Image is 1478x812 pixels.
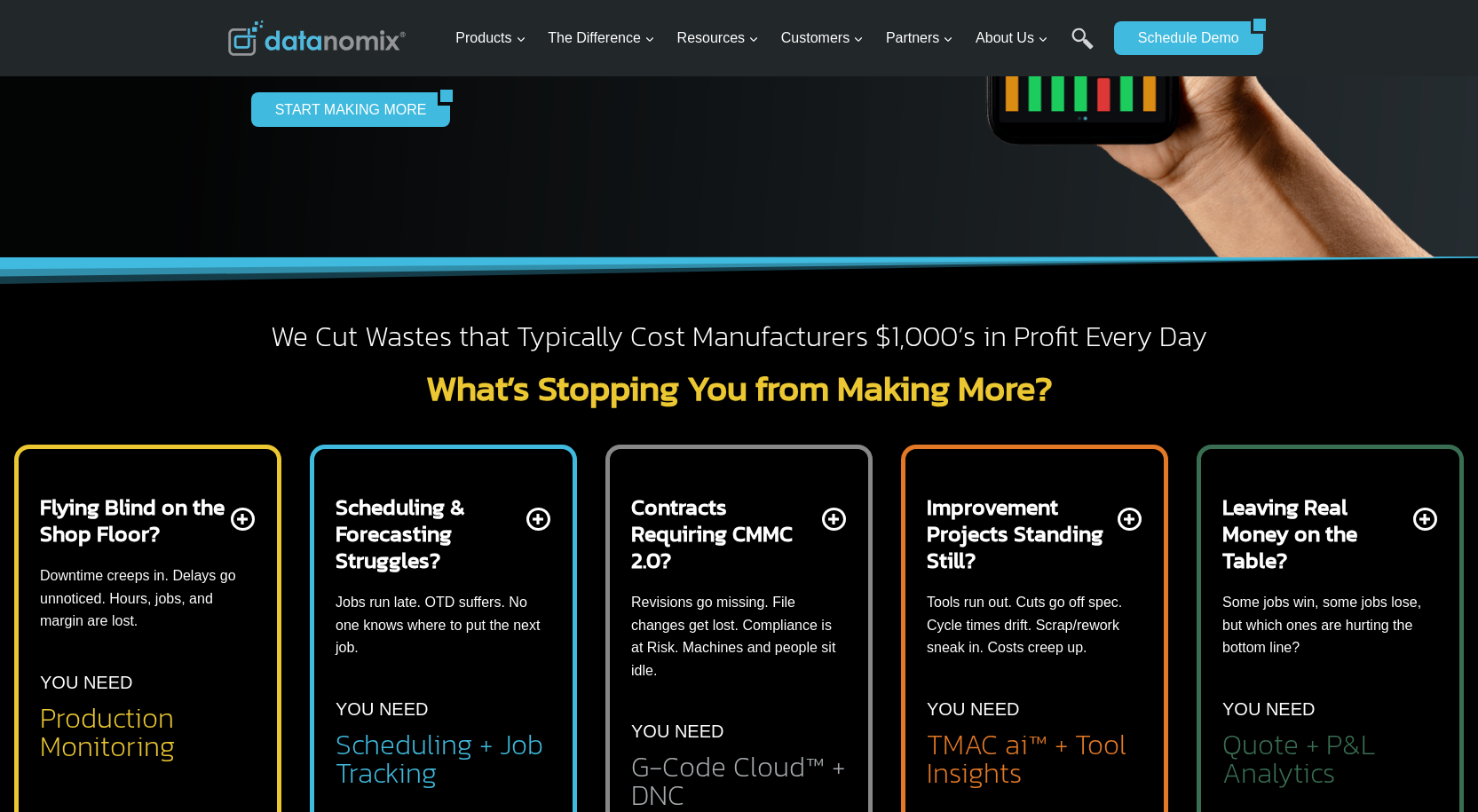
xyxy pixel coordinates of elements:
[251,92,439,126] a: START MAKING MORE
[199,396,225,408] a: Terms
[336,695,428,723] p: YOU NEED
[1114,21,1251,55] a: Schedule Demo
[399,1,456,17] span: Last Name
[455,27,526,50] span: Products
[631,493,818,573] h2: Contracts Requiring CMMC 2.0?
[336,591,551,659] p: Jobs run late. OTD suffers. No one knows where to put the next job.
[1222,730,1438,787] h2: Quote + P&L Analytics
[1222,591,1438,659] p: Some jobs win, some jobs lose, but which ones are hurting the bottom line?
[399,219,468,235] span: State/Region
[228,20,406,56] img: Datanomix
[336,493,523,573] h2: Scheduling & Forecasting Struggles?
[241,396,299,408] a: Privacy Policy
[1222,695,1315,723] p: YOU NEED
[448,10,1105,67] nav: Primary Navigation
[40,493,227,547] h2: Flying Blind on the Shop Floor?
[631,753,847,809] h2: G-Code Cloud™ + DNC
[927,493,1114,573] h2: Improvement Projects Standing Still?
[228,319,1251,356] h2: We Cut Wastes that Typically Cost Manufacturers $1,000’s in Profit Every Day
[336,730,551,787] h2: Scheduling + Job Tracking
[886,27,953,50] span: Partners
[1071,28,1094,67] a: Search
[976,27,1048,50] span: About Us
[228,370,1251,406] h2: What’s Stopping You from Making More?
[1222,493,1410,573] h2: Leaving Real Money on the Table?
[631,591,847,682] p: Revisions go missing. File changes get lost. Compliance is at Risk. Machines and people sit idle.
[781,27,864,50] span: Customers
[631,717,723,745] p: YOU NEED
[399,74,479,90] span: Phone number
[677,27,759,50] span: Resources
[9,498,294,803] iframe: Popup CTA
[927,695,1019,723] p: YOU NEED
[548,27,655,50] span: The Difference
[927,591,1142,659] p: Tools run out. Cuts go off spec. Cycle times drift. Scrap/rework sneak in. Costs creep up.
[927,730,1142,787] h2: TMAC ai™ + Tool Insights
